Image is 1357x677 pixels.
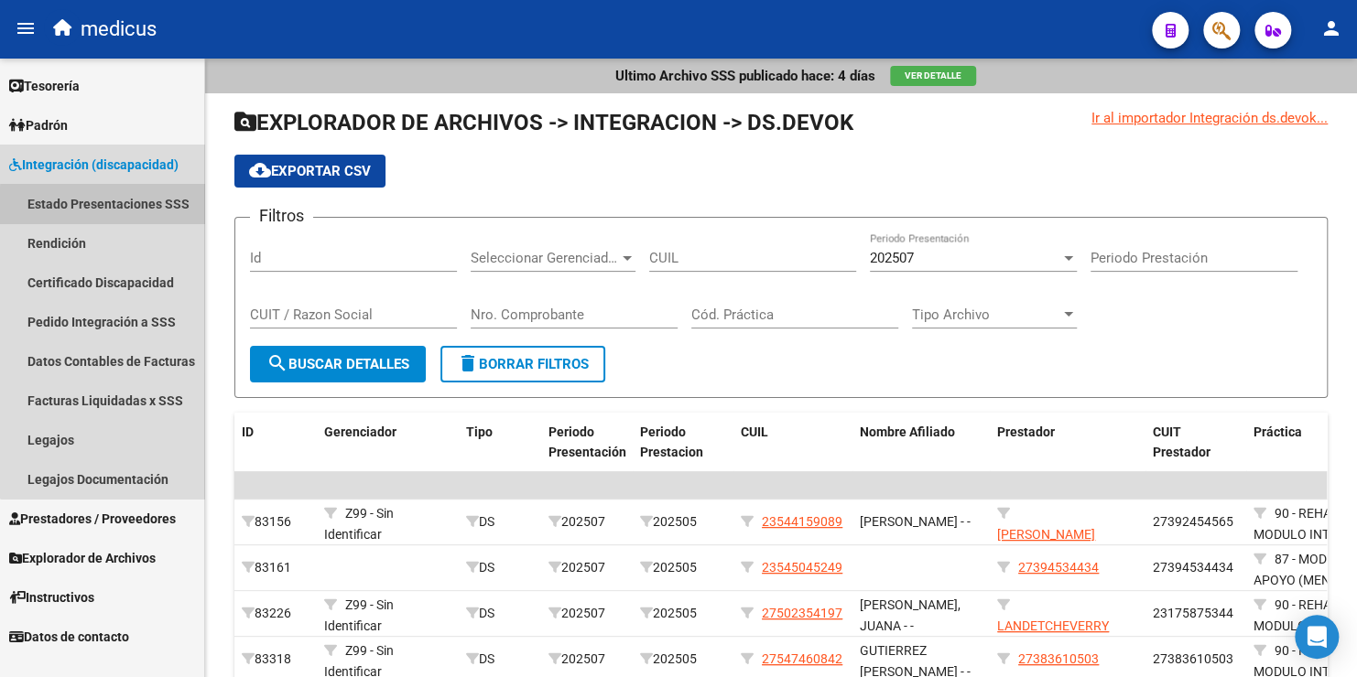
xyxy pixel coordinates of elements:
[762,560,842,575] span: 23545045249
[1018,560,1099,575] span: 27394534434
[541,413,633,473] datatable-header-cell: Periodo Presentación
[1153,424,1210,460] span: CUIT Prestador
[250,346,426,382] button: Buscar Detalles
[466,603,534,624] div: DS
[1295,615,1339,659] div: Open Intercom Messenger
[860,514,971,529] span: [PERSON_NAME] - -
[234,155,385,188] button: Exportar CSV
[466,511,534,532] div: DS
[9,509,176,529] span: Prestadores / Proveedores
[615,66,875,86] p: Ultimo Archivo SSS publicado hace: 4 días
[640,511,726,532] div: 202505
[250,203,313,229] h3: Filtros
[997,618,1109,654] span: LANDETCHEVERRY MARIANA
[1091,108,1328,128] div: Ir al importador Integración ds.devok...
[466,557,534,578] div: DS
[741,424,768,439] span: CUIL
[459,413,541,473] datatable-header-cell: Tipo
[266,356,409,372] span: Buscar Detalles
[762,606,842,620] span: 27502354197
[234,110,853,135] span: EXPLORADOR DE ARCHIVOS -> INTEGRACION -> DS.DEVOK
[905,70,961,81] span: Ver Detalle
[266,352,288,374] mat-icon: search
[640,557,726,578] div: 202505
[640,603,726,624] div: 202505
[457,352,479,374] mat-icon: delete
[242,424,254,439] span: ID
[234,413,317,473] datatable-header-cell: ID
[242,649,309,670] div: 83318
[860,424,955,439] span: Nombre Afiliado
[440,346,605,382] button: Borrar Filtros
[762,514,842,529] span: 23544159089
[1254,424,1302,439] span: Práctica
[324,424,396,439] span: Gerenciador
[242,511,309,532] div: 83156
[548,649,625,670] div: 202507
[249,159,271,181] mat-icon: cloud_download
[733,413,852,473] datatable-header-cell: CUIL
[81,9,157,49] span: medicus
[762,651,842,666] span: 27547460842
[9,76,80,96] span: Tesorería
[852,413,990,473] datatable-header-cell: Nombre Afiliado
[466,424,493,439] span: Tipo
[870,250,914,266] span: 202507
[317,413,459,473] datatable-header-cell: Gerenciador
[1153,606,1233,620] span: 23175875344
[1145,413,1246,473] datatable-header-cell: CUIT Prestador
[990,413,1145,473] datatable-header-cell: Prestador
[640,424,703,460] span: Periodo Prestacion
[242,603,309,624] div: 83226
[890,66,976,86] button: Ver Detalle
[457,356,589,372] span: Borrar Filtros
[249,163,371,179] span: Exportar CSV
[912,306,1060,323] span: Tipo Archivo
[324,506,394,542] span: Z99 - Sin Identificar
[242,557,309,578] div: 83161
[640,649,726,670] div: 202505
[1153,514,1233,529] span: 27392454565
[9,587,94,607] span: Instructivos
[548,511,625,532] div: 202507
[9,548,156,568] span: Explorador de Archivos
[633,413,733,473] datatable-header-cell: Periodo Prestacion
[324,597,394,633] span: Z99 - Sin Identificar
[1018,651,1099,666] span: 27383610503
[860,597,961,633] span: [PERSON_NAME], JUANA - -
[466,649,534,670] div: DS
[548,424,626,460] span: Periodo Presentación
[548,603,625,624] div: 202507
[471,250,619,266] span: Seleccionar Gerenciador
[1153,651,1233,666] span: 27383610503
[9,115,68,135] span: Padrón
[15,17,37,39] mat-icon: menu
[997,424,1055,439] span: Prestador
[1153,560,1233,575] span: 27394534434
[9,627,129,647] span: Datos de contacto
[1320,17,1342,39] mat-icon: person
[548,557,625,578] div: 202507
[997,527,1117,563] span: [PERSON_NAME] SICUSO GUADALUPE
[9,155,179,175] span: Integración (discapacidad)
